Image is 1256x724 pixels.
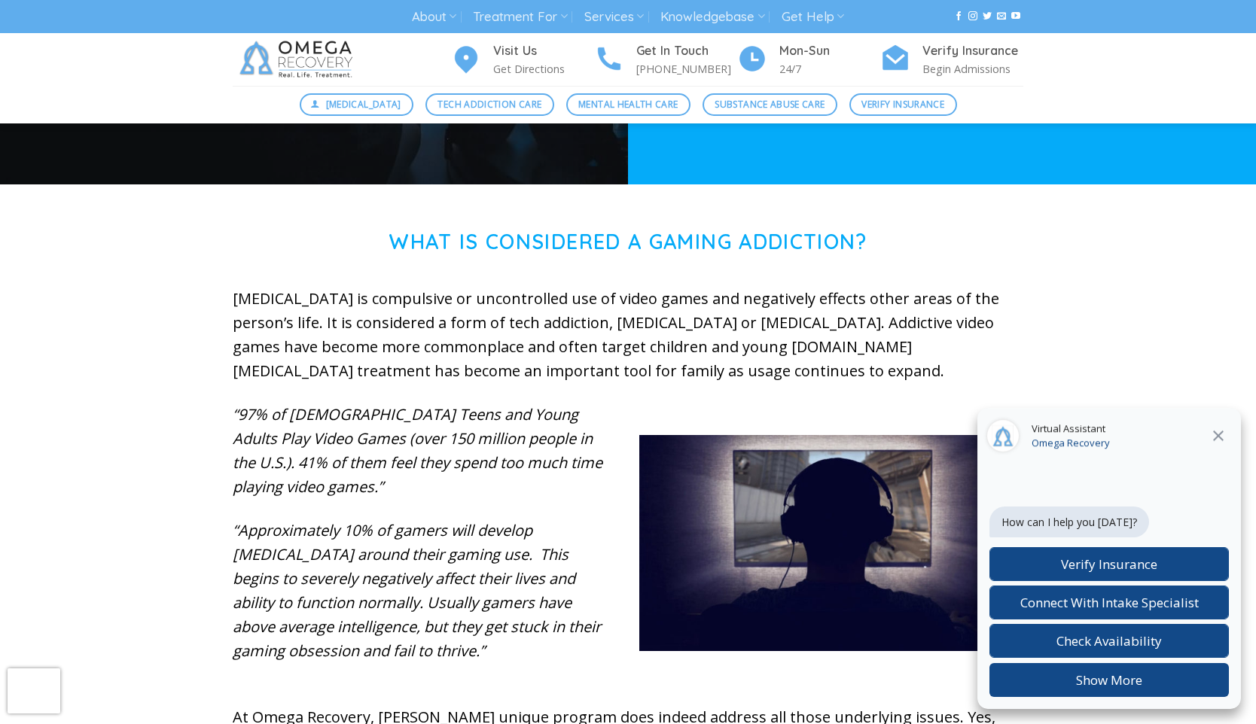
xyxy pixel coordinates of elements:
[703,93,837,116] a: Substance Abuse Care
[412,3,456,31] a: About
[997,11,1006,22] a: Send us an email
[954,11,963,22] a: Follow on Facebook
[493,60,594,78] p: Get Directions
[566,93,690,116] a: Mental Health Care
[660,3,764,31] a: Knowledgebase
[849,93,957,116] a: Verify Insurance
[922,60,1023,78] p: Begin Admissions
[233,404,602,497] em: “97% of [DEMOGRAPHIC_DATA] Teens and Young Adults Play Video Games (over 150 million people in th...
[880,41,1023,78] a: Verify Insurance Begin Admissions
[233,230,1023,254] h1: What is Considered a Gaming Addiction?
[326,97,401,111] span: [MEDICAL_DATA]
[493,41,594,61] h4: Visit Us
[594,41,737,78] a: Get In Touch [PHONE_NUMBER]
[451,41,594,78] a: Visit Us Get Directions
[636,60,737,78] p: [PHONE_NUMBER]
[636,41,737,61] h4: Get In Touch
[922,41,1023,61] h4: Verify Insurance
[782,3,844,31] a: Get Help
[578,97,678,111] span: Mental Health Care
[473,3,567,31] a: Treatment For
[861,97,944,111] span: Verify Insurance
[233,33,364,86] img: Omega Recovery
[300,93,414,116] a: [MEDICAL_DATA]
[968,11,977,22] a: Follow on Instagram
[779,60,880,78] p: 24/7
[437,97,541,111] span: Tech Addiction Care
[233,520,601,661] em: “Approximately 10% of gamers will develop [MEDICAL_DATA] around their gaming use. This begins to ...
[584,3,644,31] a: Services
[983,11,992,22] a: Follow on Twitter
[233,287,1023,383] p: [MEDICAL_DATA] is compulsive or uncontrolled use of video games and negatively effects other area...
[425,93,554,116] a: Tech Addiction Care
[1011,11,1020,22] a: Follow on YouTube
[715,97,825,111] span: Substance Abuse Care
[779,41,880,61] h4: Mon-Sun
